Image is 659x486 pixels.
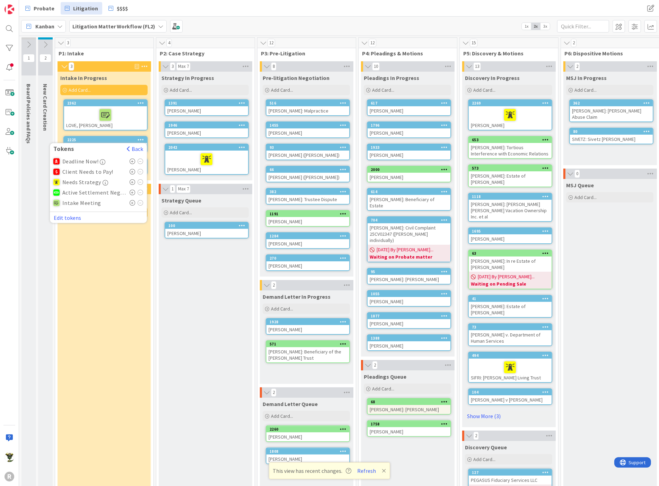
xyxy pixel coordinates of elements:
a: 100[PERSON_NAME] [165,222,249,238]
div: 2225 [67,137,147,142]
a: 1455[PERSON_NAME] [266,121,350,138]
div: 80 [570,128,653,135]
a: 2042[PERSON_NAME] [165,144,249,175]
span: 8 [271,62,276,71]
a: Show More (3) [465,411,552,422]
div: SIFRI: [PERSON_NAME] Living Trust [469,359,552,382]
div: 1877 [368,313,450,319]
div: [PERSON_NAME] [368,151,450,160]
a: 104[PERSON_NAME] v [PERSON_NAME] [468,388,552,405]
span: Needs Strategy [62,179,101,185]
div: 1118[PERSON_NAME]: [PERSON_NAME] [PERSON_NAME] Vacation Ownership Inc. et al [469,193,552,221]
a: 41[PERSON_NAME]: Estate of [PERSON_NAME] [468,295,552,318]
div: 617[PERSON_NAME] [368,100,450,115]
span: Litigation [73,4,98,12]
div: 494SIFRI: [PERSON_NAME] Living Trust [469,352,552,382]
div: 2260[PERSON_NAME] [266,426,349,441]
div: 1933[PERSON_NAME] [368,144,450,160]
a: 617[PERSON_NAME] [367,99,451,116]
div: [PERSON_NAME] [469,234,552,243]
span: 12 [369,39,376,47]
a: 1933[PERSON_NAME] [367,144,451,160]
img: NC [5,452,14,462]
div: 1933 [368,144,450,151]
div: 1055 [371,291,450,296]
a: 704[PERSON_NAME]: Civil Complaint 25CV02347 ([PERSON_NAME] individually)[DATE] By [PERSON_NAME]..... [367,216,451,262]
a: 362[PERSON_NAME]: [PERSON_NAME] Abuse Claim [569,99,653,122]
div: [PERSON_NAME] [368,128,450,137]
div: [PERSON_NAME] [266,454,349,463]
span: Board Policies and FAQs [25,84,32,144]
div: 516[PERSON_NAME]: Malpractice [266,100,349,115]
div: 571[PERSON_NAME]: Beneficiary of the [PERSON_NAME] Trust [266,341,349,362]
a: 2225TokensBackDeadline Now!Client Needs to Pay!Needs StrategyActive Settlement NegotiationsIntake... [63,136,148,153]
span: 10 [372,62,380,71]
div: PEGASUS Fiduciary Services LLC [469,476,552,485]
div: 1284 [266,233,349,239]
a: 1191[PERSON_NAME] [266,210,350,227]
div: 1928 [270,319,349,324]
a: 1808[PERSON_NAME] [266,448,350,464]
div: 73[PERSON_NAME] v. Department of Human Services [469,324,552,345]
div: [PERSON_NAME]: Beneficiary of the [PERSON_NAME] Trust [266,347,349,362]
div: 2000[PERSON_NAME] [368,166,450,182]
div: 80 [573,129,653,134]
div: 2225TokensBackDeadline Now!Client Needs to Pay!Needs StrategyActive Settlement NegotiationsIntake... [64,137,147,152]
span: Strategy Queue [161,197,201,204]
div: 63 [469,250,552,256]
div: [PERSON_NAME]: In re Estate of [PERSON_NAME] [469,256,552,272]
div: 653 [469,137,552,143]
div: [PERSON_NAME] [368,173,450,182]
a: $$$$ [104,2,132,15]
div: 1455 [270,123,349,128]
div: [PERSON_NAME] [368,427,450,436]
span: Tokens [50,145,78,152]
div: 617 [368,100,450,106]
div: 127PEGASUS Fiduciary Services LLC [469,469,552,485]
div: SIVETZ: Sivetz [PERSON_NAME] [570,135,653,144]
div: 2269[PERSON_NAME] [469,100,552,130]
div: 66 [270,167,349,172]
div: 93 [266,144,349,151]
div: 573[PERSON_NAME]: Estate of [PERSON_NAME] [469,165,552,187]
div: [PERSON_NAME]: Beneficiary of Estate [368,195,450,210]
div: 573 [472,166,552,171]
div: 41 [469,296,552,302]
span: Add Card... [473,87,495,93]
span: Add Card... [170,209,192,216]
div: 653[PERSON_NAME]: Tortious Interference with Economic Relations [469,137,552,158]
a: 73[PERSON_NAME] v. Department of Human Services [468,323,552,346]
div: 362 [570,100,653,106]
div: 100[PERSON_NAME] [165,223,248,238]
div: 104[PERSON_NAME] v [PERSON_NAME] [469,389,552,404]
div: 614[PERSON_NAME]: Beneficiary of Estate [368,189,450,210]
div: [PERSON_NAME]: [PERSON_NAME] [368,275,450,284]
span: Add Card... [574,87,597,93]
span: Add Card... [271,87,293,93]
div: 494 [469,352,552,359]
a: Litigation [61,2,102,15]
span: 3 [69,62,74,71]
div: 573 [469,165,552,171]
span: 2 [271,281,276,289]
div: 2042 [165,144,248,151]
div: LOVE, [PERSON_NAME] [64,106,147,130]
a: 1877[PERSON_NAME] [367,312,451,329]
span: This view has recent changes. [273,467,352,475]
span: 1 [170,185,175,193]
span: P6: Dispositive Motions [564,50,651,57]
div: 2362 [67,101,147,106]
div: [PERSON_NAME] [266,239,349,248]
div: 270 [270,256,349,261]
span: Intake In Progress [60,74,107,81]
div: [PERSON_NAME]: Civil Complaint 25CV02347 ([PERSON_NAME] individually) [368,223,450,245]
div: 1388[PERSON_NAME] [368,335,450,350]
div: [PERSON_NAME] [165,229,248,238]
a: 66[PERSON_NAME] ([PERSON_NAME]) [266,166,350,182]
span: MSJ Queue [566,182,594,189]
span: Client Needs to Pay! [62,169,113,175]
div: 1808[PERSON_NAME] [266,448,349,463]
a: 1284[PERSON_NAME] [266,232,350,249]
div: 104 [472,390,552,395]
div: 614 [368,189,450,195]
